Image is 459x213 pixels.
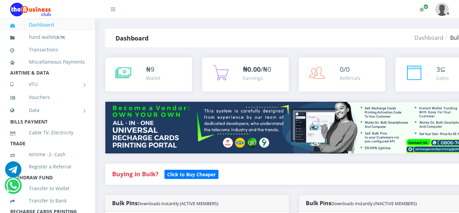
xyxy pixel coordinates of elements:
[10,17,85,33] a: Dashboard
[436,75,449,82] div: Coins
[340,75,360,82] div: Referrals
[340,65,350,74] span: 0/0
[306,199,417,207] strong: Bulk Pins
[331,200,417,207] small: Downloads instantly (INACTIVE MEMBERS)
[55,35,65,40] small: [ ]
[5,166,21,178] a: Chat for support
[243,75,271,82] div: Earnings
[10,3,51,16] img: Logo
[10,193,85,209] a: Transfer to Bank
[10,159,85,175] a: Register a Referral
[112,170,158,178] strong: Buying in Bulk?
[435,3,449,16] img: User
[138,200,218,207] small: Downloads instantly (ACTIVE MEMBERS)
[10,42,85,58] a: Transactions
[10,102,85,119] a: Data
[151,65,154,74] span: 9
[423,4,428,9] span: Renew/Upgrade Subscription
[243,65,271,74] span: /₦0
[414,34,443,42] a: Dashboard
[10,76,85,93] a: VTU
[202,58,289,92] a: ₦0.00/₦0 Earnings
[116,34,148,42] strong: Dashboard
[6,182,20,194] a: Chat for support
[164,170,218,178] a: Click to Buy Cheaper
[146,64,160,75] div: ₦
[146,75,160,82] div: Wallet
[10,147,85,162] a: Airtime -2- Cash
[57,35,64,40] b: 8.79
[112,199,218,207] strong: Bulk Pins
[436,65,440,74] span: 3
[243,65,261,74] b: ₦0.00
[10,181,85,196] a: Transfer to Wallet
[299,58,386,92] a: 0/0 Referrals
[105,58,192,92] a: ₦9 Wallet
[167,171,216,178] b: Click to Buy Cheaper
[10,29,85,45] a: Fund wallet[8.79]
[10,125,85,141] a: Cable TV, Electricity
[419,7,424,12] i: Renew/Upgrade Subscription
[10,54,85,70] a: Miscellaneous Payments
[10,89,85,105] a: Vouchers
[436,64,449,75] div: ⊆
